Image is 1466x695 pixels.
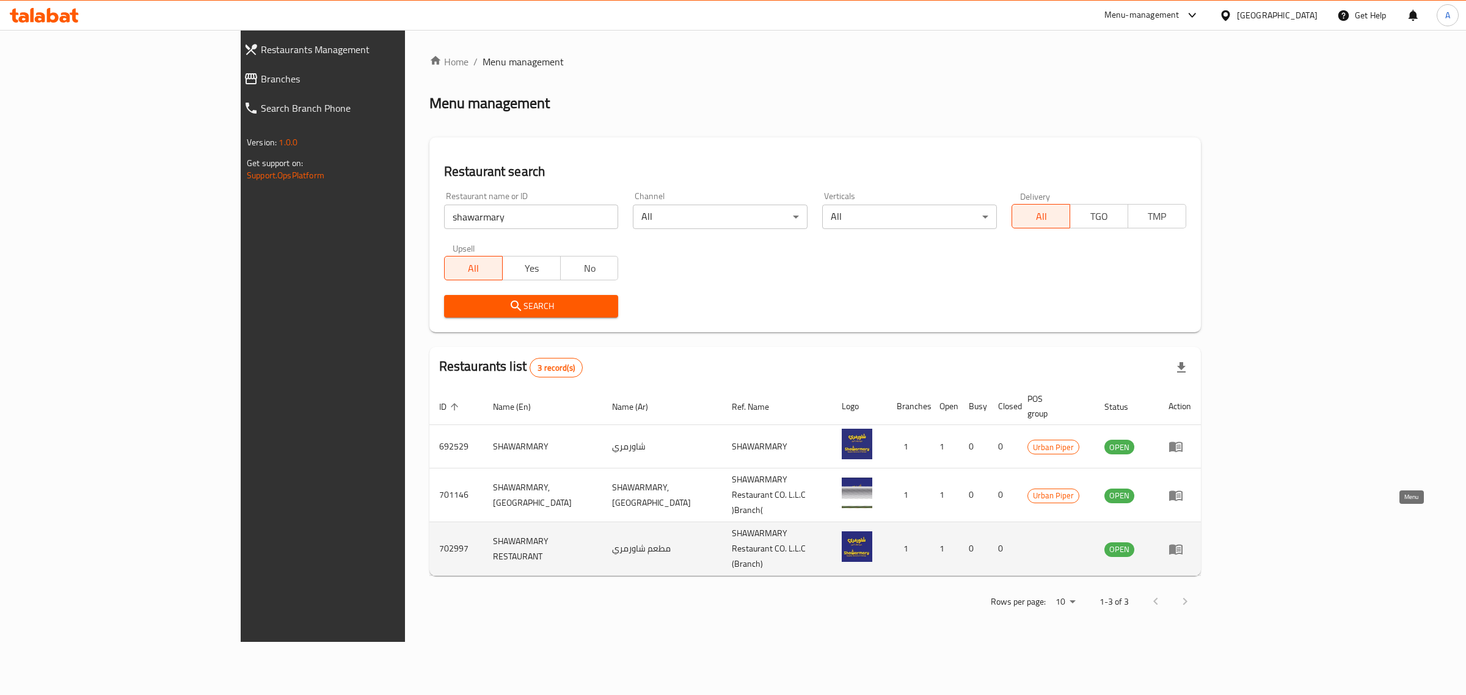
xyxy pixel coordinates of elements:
[959,468,988,522] td: 0
[887,468,930,522] td: 1
[530,362,582,374] span: 3 record(s)
[930,388,959,425] th: Open
[930,468,959,522] td: 1
[1028,440,1079,454] span: Urban Piper
[1445,9,1450,22] span: A
[493,399,547,414] span: Name (En)
[454,299,609,314] span: Search
[1051,593,1080,611] div: Rows per page:
[429,93,550,113] h2: Menu management
[722,425,832,468] td: SHAWARMARY
[1104,8,1180,23] div: Menu-management
[566,260,614,277] span: No
[261,71,476,86] span: Branches
[1159,388,1201,425] th: Action
[1237,9,1318,22] div: [GEOGRAPHIC_DATA]
[1128,204,1186,228] button: TMP
[959,388,988,425] th: Busy
[988,388,1018,425] th: Closed
[1012,204,1070,228] button: All
[1104,399,1144,414] span: Status
[247,155,303,171] span: Get support on:
[842,429,872,459] img: SHAWARMARY
[991,594,1046,609] p: Rows per page:
[502,256,561,280] button: Yes
[1099,594,1129,609] p: 1-3 of 3
[444,162,1186,181] h2: Restaurant search
[722,468,832,522] td: SHAWARMARY Restaurant CO. L.L.C )Branch(
[988,468,1018,522] td: 0
[1167,353,1196,382] div: Export file
[887,425,930,468] td: 1
[930,425,959,468] td: 1
[602,522,722,576] td: مطعم شاورمري
[988,425,1018,468] td: 0
[633,205,808,229] div: All
[247,167,324,183] a: Support.OpsPlatform
[842,531,872,562] img: SHAWARMARY RESTAURANT
[1169,439,1191,454] div: Menu
[234,35,486,64] a: Restaurants Management
[732,399,785,414] span: Ref. Name
[1104,542,1134,556] span: OPEN
[887,388,930,425] th: Branches
[722,522,832,576] td: SHAWARMARY Restaurant CO. L.L.C (Branch)
[279,134,297,150] span: 1.0.0
[444,295,619,318] button: Search
[247,134,277,150] span: Version:
[1028,489,1079,503] span: Urban Piper
[988,522,1018,576] td: 0
[959,425,988,468] td: 0
[1104,489,1134,503] span: OPEN
[450,260,498,277] span: All
[483,54,564,69] span: Menu management
[1075,208,1123,225] span: TGO
[429,54,1201,69] nav: breadcrumb
[234,93,486,123] a: Search Branch Phone
[453,244,475,252] label: Upsell
[483,468,603,522] td: SHAWARMARY, [GEOGRAPHIC_DATA]
[439,399,462,414] span: ID
[1104,440,1134,454] span: OPEN
[429,388,1201,576] table: enhanced table
[822,205,997,229] div: All
[261,101,476,115] span: Search Branch Phone
[560,256,619,280] button: No
[483,425,603,468] td: SHAWARMARY
[842,478,872,508] img: SHAWARMARY, Dubai Marina
[1070,204,1128,228] button: TGO
[234,64,486,93] a: Branches
[530,358,583,377] div: Total records count
[602,425,722,468] td: شاورمري
[887,522,930,576] td: 1
[483,522,603,576] td: SHAWARMARY RESTAURANT
[261,42,476,57] span: Restaurants Management
[959,522,988,576] td: 0
[439,357,583,377] h2: Restaurants list
[832,388,887,425] th: Logo
[1017,208,1065,225] span: All
[1133,208,1181,225] span: TMP
[602,468,722,522] td: SHAWARMARY, [GEOGRAPHIC_DATA]
[508,260,556,277] span: Yes
[1027,391,1080,421] span: POS group
[1020,192,1051,200] label: Delivery
[612,399,664,414] span: Name (Ar)
[930,522,959,576] td: 1
[1169,488,1191,503] div: Menu
[444,205,619,229] input: Search for restaurant name or ID..
[444,256,503,280] button: All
